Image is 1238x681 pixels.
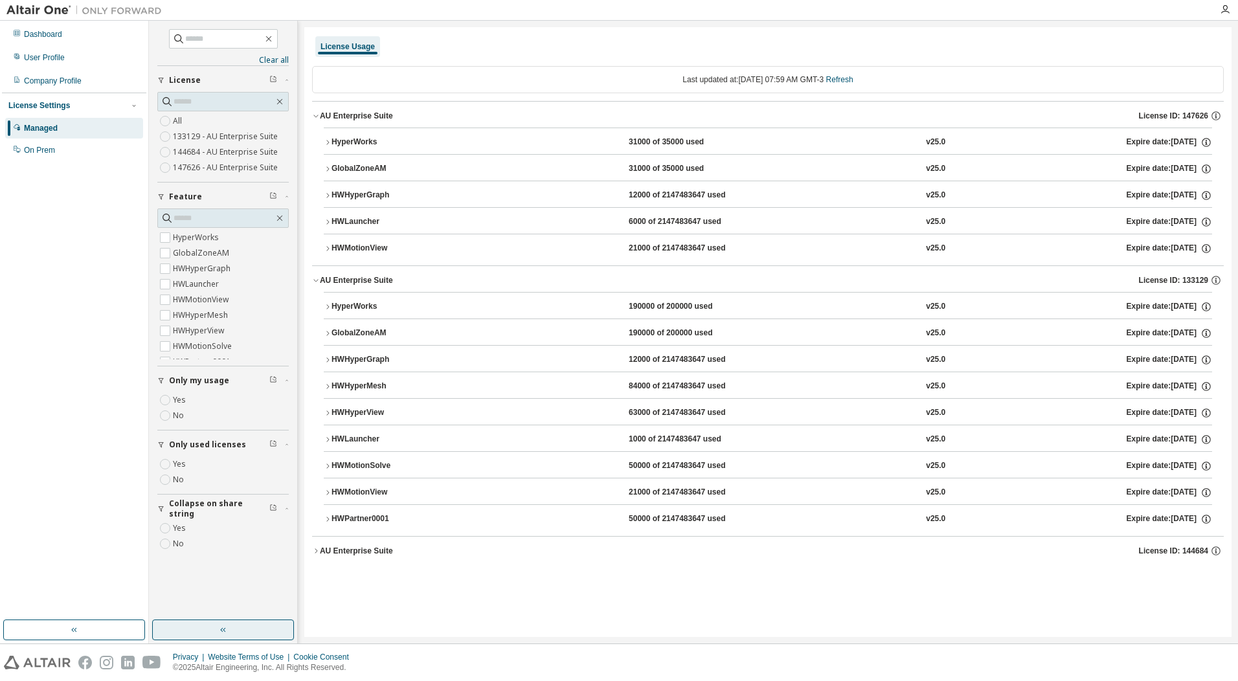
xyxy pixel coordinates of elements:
label: 147626 - AU Enterprise Suite [173,160,280,175]
div: Expire date: [DATE] [1126,434,1211,445]
span: License [169,75,201,85]
img: Altair One [6,4,168,17]
div: v25.0 [926,190,945,201]
label: No [173,408,186,423]
button: Feature [157,183,289,211]
div: 6000 of 2147483647 used [629,216,745,228]
div: AU Enterprise Suite [320,111,393,121]
button: AU Enterprise SuiteLicense ID: 147626 [312,102,1224,130]
span: License ID: 133129 [1139,275,1208,285]
span: License ID: 147626 [1139,111,1208,121]
label: HWMotionSolve [173,339,234,354]
div: 63000 of 2147483647 used [629,407,745,419]
div: GlobalZoneAM [332,163,448,175]
span: Only used licenses [169,440,246,450]
label: 144684 - AU Enterprise Suite [173,144,280,160]
span: Clear filter [269,440,277,450]
label: Yes [173,456,188,472]
label: HyperWorks [173,230,221,245]
div: Expire date: [DATE] [1126,163,1211,175]
div: License Settings [8,100,70,111]
div: HWLauncher [332,434,448,445]
button: AU Enterprise SuiteLicense ID: 133129 [312,266,1224,295]
div: Privacy [173,652,208,662]
div: Expire date: [DATE] [1126,460,1211,472]
div: Expire date: [DATE] [1126,190,1211,201]
label: All [173,113,185,129]
div: v25.0 [926,460,945,472]
div: Last updated at: [DATE] 07:59 AM GMT-3 [312,66,1224,93]
div: v25.0 [926,407,945,419]
div: 1000 of 2147483647 used [629,434,745,445]
div: HWMotionView [332,243,448,254]
div: Expire date: [DATE] [1126,513,1211,525]
button: HyperWorks31000 of 35000 usedv25.0Expire date:[DATE] [324,128,1212,157]
div: 50000 of 2147483647 used [629,460,745,472]
div: User Profile [24,52,65,63]
label: No [173,472,186,487]
img: youtube.svg [142,656,161,669]
div: v25.0 [926,216,945,228]
button: Only used licenses [157,430,289,459]
button: Collapse on share string [157,495,289,523]
button: HWMotionSolve50000 of 2147483647 usedv25.0Expire date:[DATE] [324,452,1212,480]
div: Cookie Consent [293,652,356,662]
label: GlobalZoneAM [173,245,232,261]
button: Only my usage [157,366,289,395]
div: v25.0 [926,381,945,392]
div: Dashboard [24,29,62,39]
label: HWHyperMesh [173,307,231,323]
img: instagram.svg [100,656,113,669]
div: 12000 of 2147483647 used [629,354,745,366]
span: Clear filter [269,375,277,386]
div: HWMotionSolve [332,460,448,472]
button: GlobalZoneAM190000 of 200000 usedv25.0Expire date:[DATE] [324,319,1212,348]
div: HyperWorks [332,301,448,313]
button: GlobalZoneAM31000 of 35000 usedv25.0Expire date:[DATE] [324,155,1212,183]
button: HWLauncher6000 of 2147483647 usedv25.0Expire date:[DATE] [324,208,1212,236]
div: HWHyperView [332,407,448,419]
button: AU Enterprise SuiteLicense ID: 144684 [312,537,1224,565]
label: HWPartner0001 [173,354,233,370]
div: 50000 of 2147483647 used [629,513,745,525]
div: v25.0 [926,354,945,366]
label: HWHyperGraph [173,261,233,276]
div: v25.0 [926,328,945,339]
button: License [157,66,289,95]
div: HyperWorks [332,137,448,148]
div: License Usage [321,41,375,52]
div: v25.0 [926,243,945,254]
div: 84000 of 2147483647 used [629,381,745,392]
a: Refresh [826,75,853,84]
button: HWHyperGraph12000 of 2147483647 usedv25.0Expire date:[DATE] [324,346,1212,374]
div: GlobalZoneAM [332,328,448,339]
div: Expire date: [DATE] [1126,243,1211,254]
div: 21000 of 2147483647 used [629,487,745,498]
p: © 2025 Altair Engineering, Inc. All Rights Reserved. [173,662,357,673]
div: Expire date: [DATE] [1126,328,1211,339]
div: HWHyperMesh [332,381,448,392]
button: HWHyperGraph12000 of 2147483647 usedv25.0Expire date:[DATE] [324,181,1212,210]
label: 133129 - AU Enterprise Suite [173,129,280,144]
div: 21000 of 2147483647 used [629,243,745,254]
button: HWMotionView21000 of 2147483647 usedv25.0Expire date:[DATE] [324,234,1212,263]
label: No [173,536,186,552]
div: Expire date: [DATE] [1126,354,1211,366]
span: Clear filter [269,504,277,514]
div: AU Enterprise Suite [320,275,393,285]
span: Clear filter [269,75,277,85]
div: HWHyperGraph [332,354,448,366]
div: v25.0 [926,513,945,525]
div: v25.0 [926,137,945,148]
label: Yes [173,392,188,408]
label: HWHyperView [173,323,227,339]
div: HWMotionView [332,487,448,498]
button: HWHyperView63000 of 2147483647 usedv25.0Expire date:[DATE] [324,399,1212,427]
div: HWLauncher [332,216,448,228]
div: 31000 of 35000 used [629,137,745,148]
label: Yes [173,520,188,536]
div: Expire date: [DATE] [1126,137,1211,148]
div: Expire date: [DATE] [1126,216,1211,228]
div: AU Enterprise Suite [320,546,393,556]
div: Expire date: [DATE] [1126,381,1211,392]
